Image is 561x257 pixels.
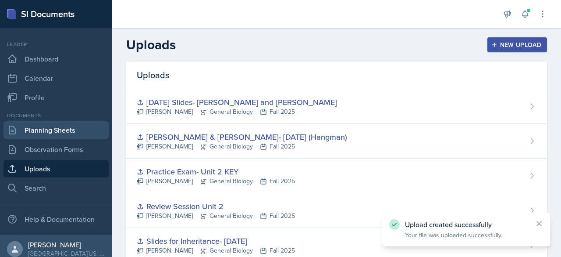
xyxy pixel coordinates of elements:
a: Planning Sheets [4,121,109,139]
div: [DATE] Slides- [PERSON_NAME] and [PERSON_NAME] [137,96,337,108]
p: Upload created successfully [405,220,528,229]
button: New Upload [487,37,547,52]
div: Practice Exam- Unit 2 KEY [137,166,295,177]
a: Practice Exam- Unit 2 KEY [PERSON_NAME]General BiologyFall 2025 [126,159,547,193]
div: Help & Documentation [4,210,109,228]
div: New Upload [493,41,542,48]
div: Review Session Unit 2 [137,200,295,212]
a: Calendar [4,69,109,87]
div: Slides for Inheritance- [DATE] [137,235,295,247]
a: Profile [4,89,109,106]
div: [PERSON_NAME] General Biology Fall 2025 [137,177,295,186]
a: Search [4,179,109,197]
div: Leader [4,40,109,48]
a: Observation Forms [4,141,109,158]
div: [PERSON_NAME] General Biology Fall 2025 [137,107,337,116]
a: Uploads [4,160,109,177]
h2: Uploads [126,37,176,53]
div: Documents [4,112,109,119]
div: [PERSON_NAME] General Biology Fall 2025 [137,142,347,151]
div: Uploads [126,62,547,89]
div: [PERSON_NAME] General Biology Fall 2025 [137,211,295,221]
div: [PERSON_NAME] General Biology Fall 2025 [137,246,295,255]
a: Review Session Unit 2 [PERSON_NAME]General BiologyFall 2025 [126,193,547,228]
div: [PERSON_NAME] [28,240,105,249]
a: [DATE] Slides- [PERSON_NAME] and [PERSON_NAME] [PERSON_NAME]General BiologyFall 2025 [126,89,547,124]
div: [PERSON_NAME] & [PERSON_NAME]- [DATE] (Hangman) [137,131,347,143]
p: Your file was uploaded successfully. [405,231,528,239]
a: [PERSON_NAME] & [PERSON_NAME]- [DATE] (Hangman) [PERSON_NAME]General BiologyFall 2025 [126,124,547,159]
a: Dashboard [4,50,109,68]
